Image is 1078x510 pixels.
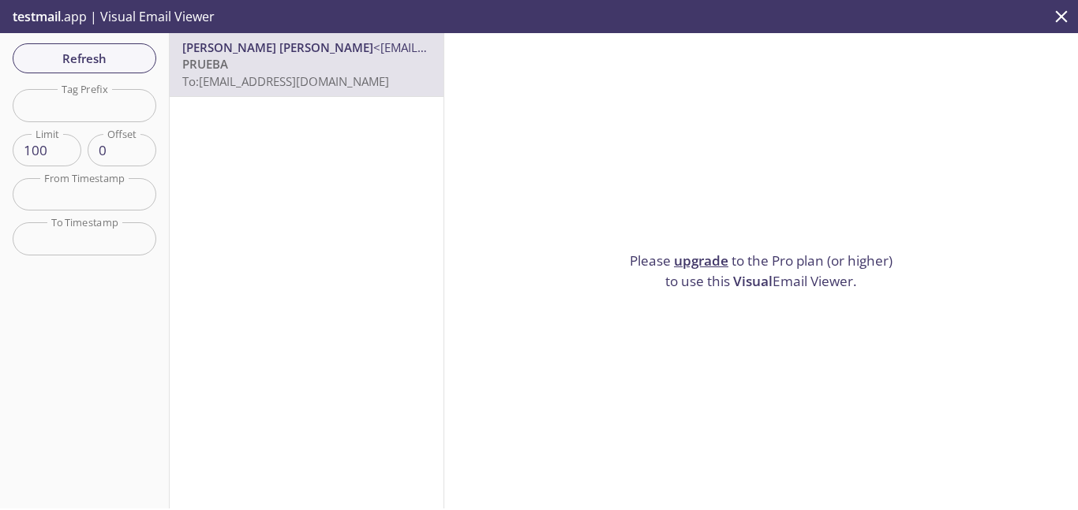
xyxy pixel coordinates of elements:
span: To: [EMAIL_ADDRESS][DOMAIN_NAME] [182,73,389,89]
span: <[EMAIL_ADDRESS][DOMAIN_NAME]> [373,39,578,55]
a: upgrade [674,251,728,270]
span: [PERSON_NAME] [PERSON_NAME] [182,39,373,55]
span: Refresh [25,48,144,69]
span: testmail [13,8,61,25]
div: [PERSON_NAME] [PERSON_NAME]<[EMAIL_ADDRESS][DOMAIN_NAME]>PRUEBATo:[EMAIL_ADDRESS][DOMAIN_NAME] [170,33,444,96]
nav: emails [170,33,444,97]
span: PRUEBA [182,56,228,72]
p: Please to the Pro plan (or higher) to use this Email Viewer. [623,251,900,291]
button: Refresh [13,43,156,73]
span: Visual [733,272,773,290]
